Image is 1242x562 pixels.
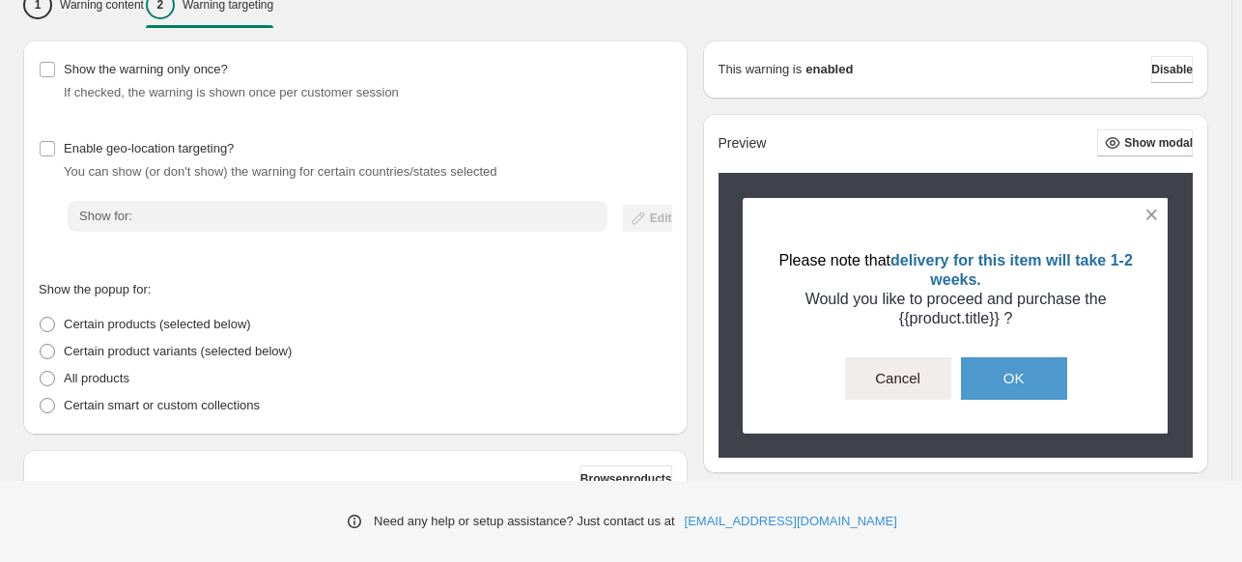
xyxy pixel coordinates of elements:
a: [EMAIL_ADDRESS][DOMAIN_NAME] [685,512,897,531]
: delivery for this item will take 1-2 weeks. [890,252,1133,288]
span: Disable [1151,62,1193,77]
: Please note that [778,252,890,268]
span: Show the popup for: [39,282,151,296]
strong: enabled [805,60,853,79]
button: Browseproducts [580,465,672,492]
p: All products [64,369,129,388]
button: Disable [1151,56,1193,83]
p: Certain smart or custom collections [64,396,260,415]
span: Enable geo-location targeting? [64,141,234,155]
span: You can show (or don't show) the warning for certain countries/states selected [64,164,497,179]
span: Show modal [1124,135,1193,151]
: Would you like to proceed and purchase the {{product.title}} ? [805,291,1107,326]
button: Show modal [1097,129,1193,156]
span: Show the warning only once? [64,62,228,76]
button: OK [961,357,1067,400]
h2: Preview [719,135,767,152]
span: Certain product variants (selected below) [64,344,292,358]
span: Browse products [580,471,672,487]
span: Show for: [79,209,132,223]
p: This warning is [719,60,803,79]
span: If checked, the warning is shown once per customer session [64,85,399,99]
span: Certain products (selected below) [64,317,251,331]
button: Cancel [845,357,951,400]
